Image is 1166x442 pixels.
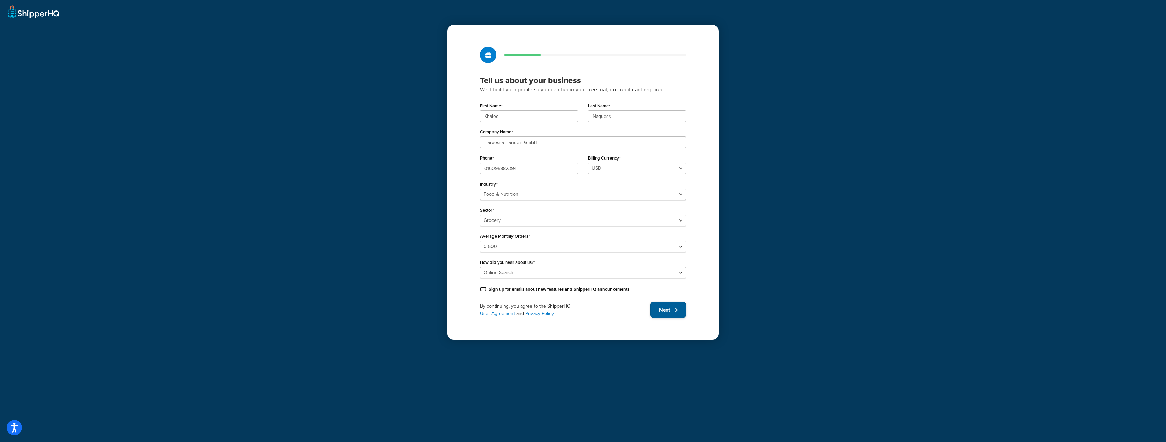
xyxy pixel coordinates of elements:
[659,306,670,314] span: Next
[480,85,686,94] p: We'll build your profile so you can begin your free trial, no credit card required
[588,155,621,161] label: Billing Currency
[480,155,494,161] label: Phone
[588,103,610,109] label: Last Name
[525,310,554,317] a: Privacy Policy
[489,286,629,292] label: Sign up for emails about new features and ShipperHQ announcements
[480,310,515,317] a: User Agreement
[480,208,494,213] label: Sector
[480,302,650,317] div: By continuing, you agree to the ShipperHQ and
[480,260,535,265] label: How did you hear about us?
[480,103,503,109] label: First Name
[480,129,513,135] label: Company Name
[480,75,686,85] h3: Tell us about your business
[480,182,498,187] label: Industry
[650,302,686,318] button: Next
[480,234,530,239] label: Average Monthly Orders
